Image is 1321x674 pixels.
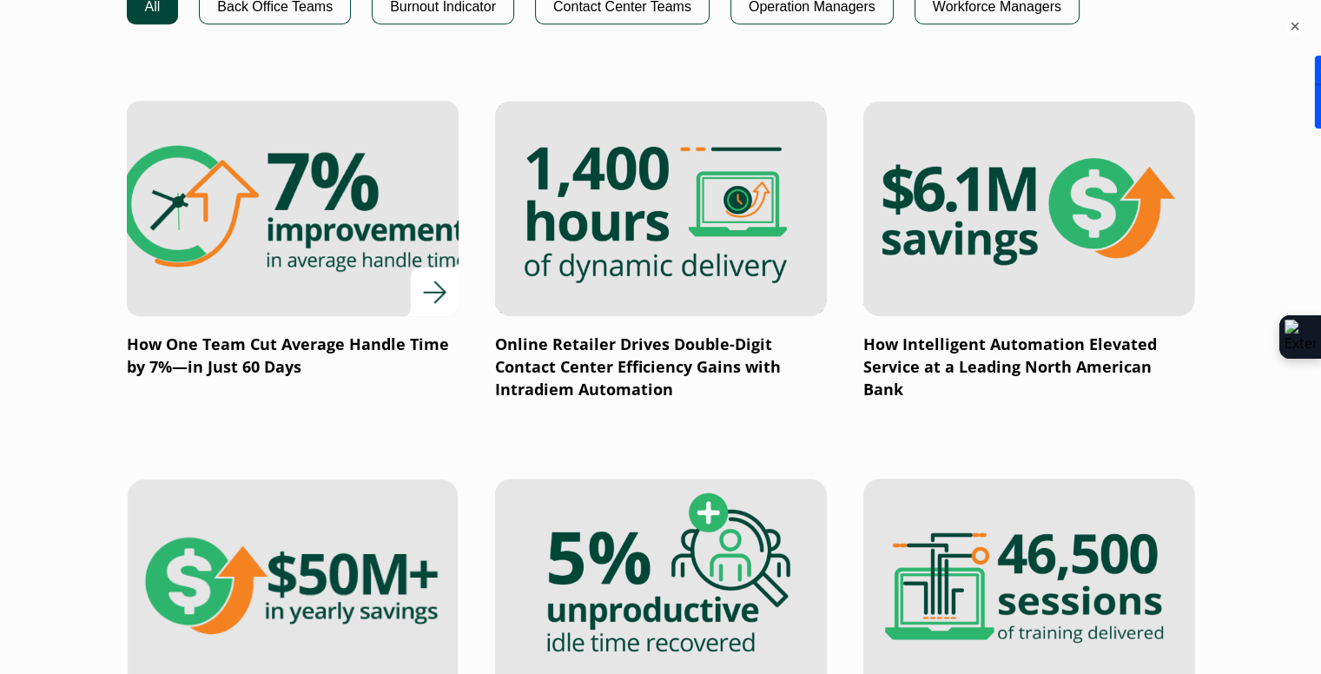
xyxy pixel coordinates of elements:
p: How Intelligent Automation Elevated Service at a Leading North American Bank [863,334,1195,401]
p: Online Retailer Drives Double-Digit Contact Center Efficiency Gains with Intradiem Automation [495,334,827,401]
img: Extension Icon [1285,320,1316,354]
a: Online Retailer Drives Double-Digit Contact Center Efficiency Gains with Intradiem Automation [495,101,827,401]
a: How One Team Cut Average Handle Time by 7%—in Just 60 Days [127,101,459,379]
button: × [1286,17,1304,35]
a: How Intelligent Automation Elevated Service at a Leading North American Bank [863,101,1195,401]
p: How One Team Cut Average Handle Time by 7%—in Just 60 Days [127,334,459,379]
